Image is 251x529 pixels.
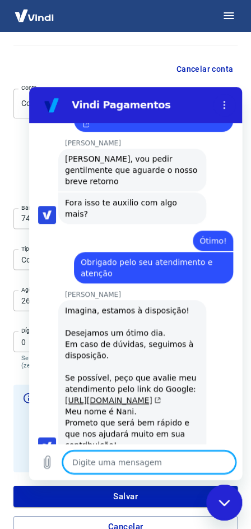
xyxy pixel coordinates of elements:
[206,484,242,520] iframe: Botão para abrir a janela de mensagens, conversa em andamento
[21,203,38,211] label: Banco
[21,326,61,334] label: Dígito da conta
[9,4,59,27] img: Vindi
[36,203,213,212] p: [PERSON_NAME]
[13,89,238,118] div: Connect Mídias Ltda
[36,110,170,132] span: Fora isso te auxilio com algo mais?
[7,364,29,386] button: Carregar arquivo
[21,84,37,92] label: Conta
[21,285,75,293] label: Agência (sem dígito)
[29,87,242,480] iframe: Janela de mensagens
[52,169,197,192] span: Obrigado pelo seu atendimento e atenção
[171,59,238,80] button: Cancelar conta
[21,244,57,252] label: Tipo de conta
[36,309,132,318] a: [URL][DOMAIN_NAME](abre em uma nova aba)
[13,485,238,507] button: Salvar
[21,354,103,369] p: Se o dígito for x, use 0 (zero)
[123,310,132,316] svg: (abre em uma nova aba)
[170,148,197,159] span: Ótimo!
[36,218,170,364] div: Imagina, estamos à disposição! Desejamos um ótimo dia. Em caso de dúvidas, seguimos à disposição....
